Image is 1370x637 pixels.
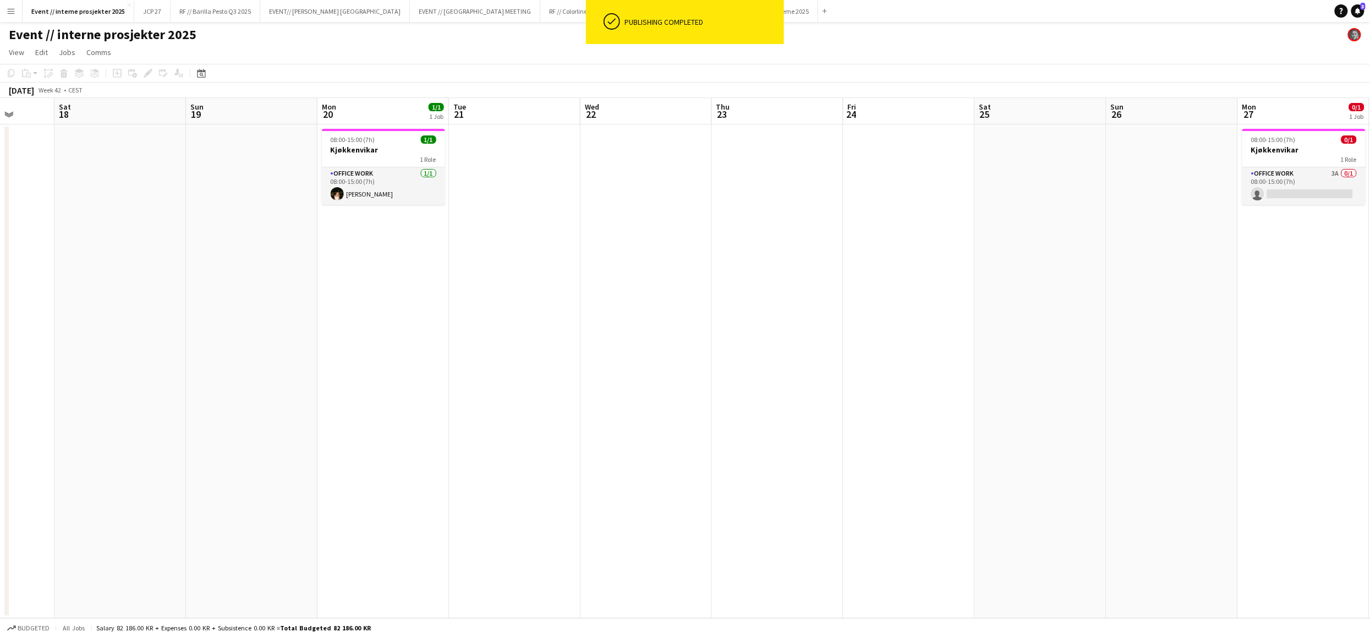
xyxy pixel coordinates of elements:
[280,624,371,632] span: Total Budgeted 82 186.00 KR
[1351,4,1364,18] a: 3
[59,47,75,57] span: Jobs
[624,17,780,27] div: Publishing completed
[171,1,260,22] button: RF // Barilla Pesto Q3 2025
[68,86,83,94] div: CEST
[6,622,51,634] button: Budgeted
[9,85,34,96] div: [DATE]
[96,624,371,632] div: Salary 82 186.00 KR + Expenses 0.00 KR + Subsistence 0.00 KR =
[82,45,116,59] a: Comms
[54,45,80,59] a: Jobs
[86,47,111,57] span: Comms
[18,624,50,632] span: Budgeted
[61,624,87,632] span: All jobs
[1348,28,1361,41] app-user-avatar: Julie Minken
[134,1,171,22] button: JCP 27
[4,45,29,59] a: View
[35,47,48,57] span: Edit
[23,1,134,22] button: Event // interne prosjekter 2025
[9,26,196,43] h1: Event // interne prosjekter 2025
[31,45,52,59] a: Edit
[1361,3,1366,10] span: 3
[36,86,64,94] span: Week 42
[9,47,24,57] span: View
[260,1,410,22] button: EVENT// [PERSON_NAME] [GEOGRAPHIC_DATA]
[540,1,612,22] button: RF // Colorline - BAT
[410,1,540,22] button: EVENT // [GEOGRAPHIC_DATA] MEETING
